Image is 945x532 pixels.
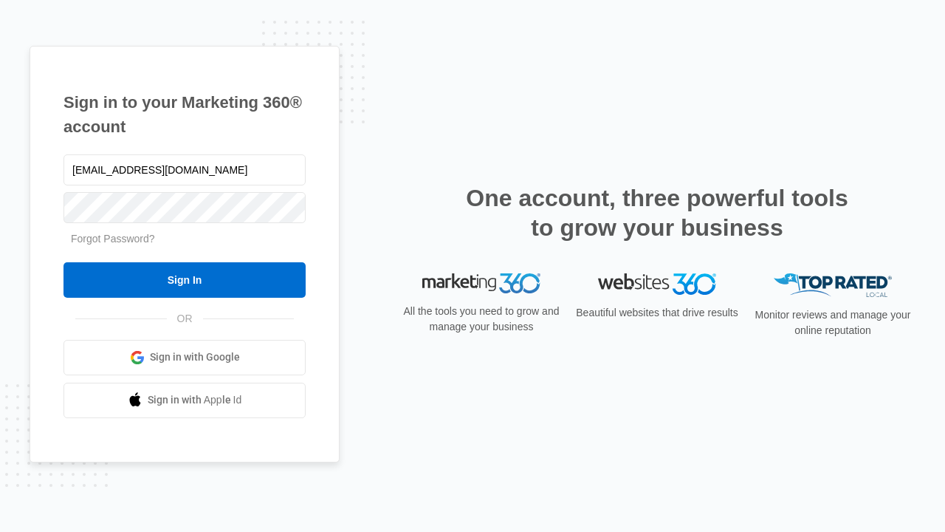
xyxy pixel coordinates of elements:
[150,349,240,365] span: Sign in with Google
[63,262,306,298] input: Sign In
[63,154,306,185] input: Email
[167,311,203,327] span: OR
[422,273,540,294] img: Marketing 360
[399,304,564,335] p: All the tools you need to grow and manage your business
[71,233,155,245] a: Forgot Password?
[461,183,853,242] h2: One account, three powerful tools to grow your business
[148,392,242,408] span: Sign in with Apple Id
[574,305,740,321] p: Beautiful websites that drive results
[598,273,716,295] img: Websites 360
[750,307,915,338] p: Monitor reviews and manage your online reputation
[63,383,306,418] a: Sign in with Apple Id
[63,90,306,139] h1: Sign in to your Marketing 360® account
[774,273,892,298] img: Top Rated Local
[63,340,306,375] a: Sign in with Google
